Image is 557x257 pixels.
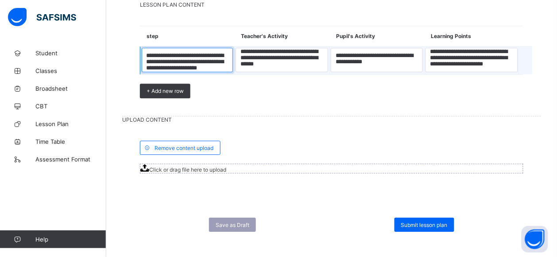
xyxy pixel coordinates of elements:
[35,50,106,57] span: Student
[8,8,76,27] img: safsims
[35,236,106,243] span: Help
[35,120,106,127] span: Lesson Plan
[35,103,106,110] span: CBT
[424,26,519,46] th: Learning Points
[35,85,106,92] span: Broadsheet
[122,116,541,123] span: UPLOAD CONTENT
[155,145,213,151] span: Remove content upload
[35,156,106,163] span: Assessment Format
[234,26,329,46] th: Teacher's Activity
[216,222,249,228] span: Save as Draft
[147,88,184,94] span: + Add new row
[140,1,523,8] span: LESSON PLAN CONTENT
[522,226,548,253] button: Open asap
[140,26,235,46] th: step
[149,166,226,173] span: Click or drag file here to upload
[35,138,106,145] span: Time Table
[329,26,424,46] th: Pupil's Activity
[401,222,448,228] span: Submit lesson plan
[140,164,523,173] span: Click or drag file here to upload
[35,67,106,74] span: Classes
